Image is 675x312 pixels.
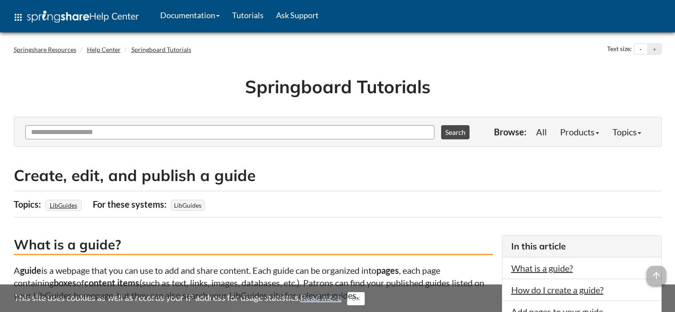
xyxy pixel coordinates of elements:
a: LibGuides [48,199,79,212]
a: apps Help Center [7,4,145,31]
a: Ask Support [270,4,325,26]
h3: What is a guide? [14,235,493,255]
div: This site uses cookies as well as records your IP address for usage statistics. [5,291,671,305]
span: Help Center [89,10,139,22]
h1: Springboard Tutorials [20,74,655,99]
div: For these systems: [93,196,169,213]
a: Topics [606,123,648,141]
button: Increase text size [648,44,661,55]
a: How do I create a guide? [511,284,604,295]
a: Help Center [87,46,121,53]
p: Browse: [494,126,526,138]
h3: In this article [511,240,652,253]
a: Tutorials [226,4,270,26]
p: A is a webpage that you can use to add and share content. Each guide can be organized into , each... [14,264,493,301]
span: apps [13,12,24,23]
img: Springshare [27,11,89,23]
a: arrow_upward [647,267,666,277]
a: Springboard Tutorials [131,46,191,53]
strong: content items [84,277,139,288]
strong: pages [376,265,399,276]
div: Text size: [605,43,634,55]
strong: guide [20,265,41,276]
a: Springshare Resources [14,46,76,53]
button: Search [441,125,470,139]
a: What is a guide? [511,263,573,273]
h2: Create, edit, and publish a guide [14,165,662,186]
a: All [529,123,553,141]
span: arrow_upward [647,266,666,285]
div: Topics: [14,196,43,213]
strong: boxes [54,277,76,288]
button: Decrease text size [634,44,647,55]
span: LibGuides [171,200,205,211]
a: Products [553,123,606,141]
a: Documentation [154,4,226,26]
